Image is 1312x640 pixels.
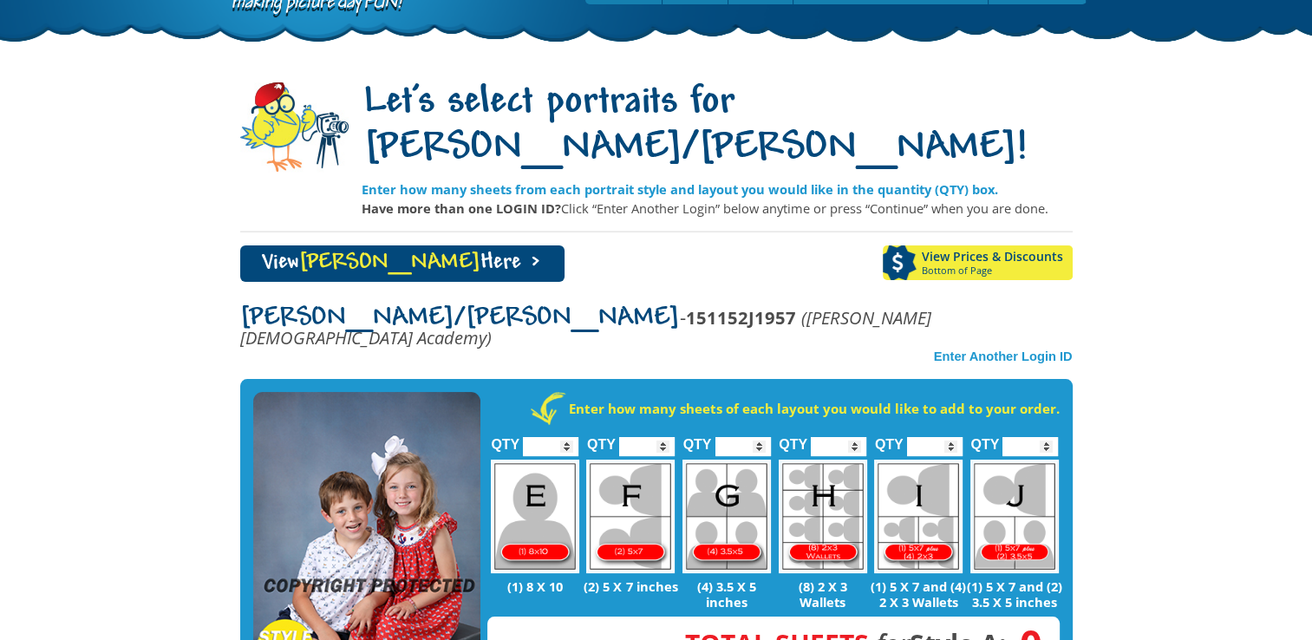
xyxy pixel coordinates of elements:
img: E [491,460,579,573]
strong: Have more than one LOGIN ID? [362,199,561,217]
img: camera-mascot [240,82,349,172]
p: (2) 5 X 7 inches [583,578,679,594]
strong: 151152J1957 [686,305,796,330]
label: QTY [875,418,904,460]
p: (1) 5 X 7 and (2) 3.5 X 5 inches [967,578,1063,610]
label: QTY [587,418,616,460]
label: QTY [779,418,807,460]
img: H [779,460,867,573]
p: (1) 8 X 10 [487,578,584,594]
em: ([PERSON_NAME][DEMOGRAPHIC_DATA] Academy) [240,305,931,349]
img: F [586,460,675,573]
p: (1) 5 X 7 and (4) 2 X 3 Wallets [871,578,967,610]
p: - [240,308,1073,347]
span: [PERSON_NAME]/[PERSON_NAME] [240,304,680,332]
h1: Let's select portraits for [PERSON_NAME]/[PERSON_NAME]! [362,81,1073,173]
a: Enter Another Login ID [934,349,1073,363]
img: G [682,460,771,573]
strong: Enter how many sheets from each portrait style and layout you would like in the quantity (QTY) box. [362,180,998,198]
img: I [874,460,963,573]
label: QTY [970,418,999,460]
label: QTY [683,418,712,460]
p: Click “Enter Another Login” below anytime or press “Continue” when you are done. [362,199,1073,218]
p: (4) 3.5 X 5 inches [679,578,775,610]
a: View Prices & DiscountsBottom of Page [883,245,1073,280]
img: J [970,460,1059,573]
strong: Enter how many sheets of each layout you would like to add to your order. [569,400,1060,417]
p: (8) 2 X 3 Wallets [774,578,871,610]
a: View[PERSON_NAME]Here > [240,245,565,282]
span: Bottom of Page [922,265,1073,276]
label: QTY [491,418,519,460]
span: [PERSON_NAME] [299,251,480,275]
